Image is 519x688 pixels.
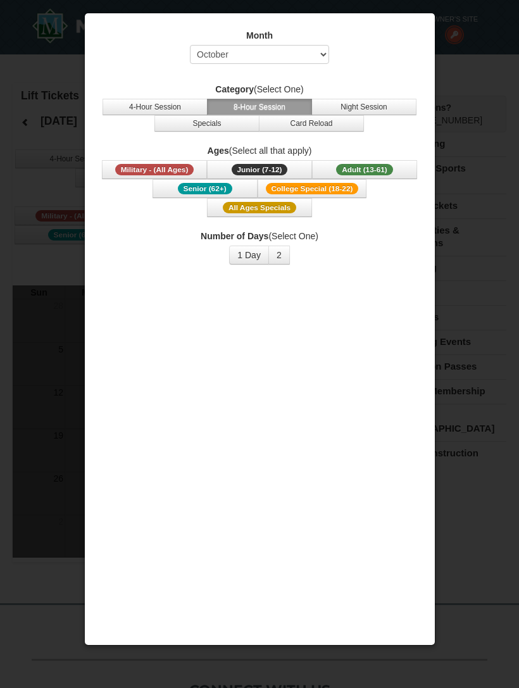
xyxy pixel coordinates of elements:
button: 8-Hour Session [207,99,312,115]
button: Adult (13-61) [312,160,417,179]
label: (Select One) [101,230,419,242]
strong: Category [215,84,254,94]
span: All Ages Specials [223,202,296,213]
strong: Number of Days [201,231,268,241]
button: All Ages Specials [207,198,312,217]
span: Junior (7-12) [232,164,288,175]
span: Adult (13-61) [336,164,393,175]
button: Specials [154,115,259,132]
strong: Ages [208,146,229,156]
span: College Special (18-22) [266,183,359,194]
button: College Special (18-22) [258,179,367,198]
button: Junior (7-12) [207,160,312,179]
span: Military - (All Ages) [115,164,194,175]
span: Senior (62+) [178,183,232,194]
label: (Select One) [101,83,419,96]
button: Senior (62+) [153,179,258,198]
button: Night Session [311,99,416,115]
strong: Month [246,30,273,41]
button: 1 Day [229,246,269,265]
button: Military - (All Ages) [102,160,207,179]
label: (Select all that apply) [101,144,419,157]
button: Card Reload [259,115,364,132]
button: 4-Hour Session [103,99,208,115]
button: 2 [268,246,290,265]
